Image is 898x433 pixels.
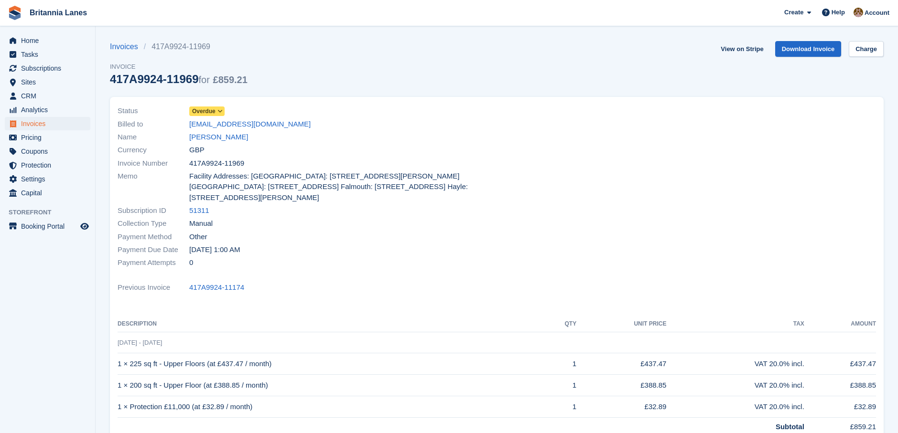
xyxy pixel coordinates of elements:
[5,172,90,186] a: menu
[21,48,78,61] span: Tasks
[189,218,213,229] span: Manual
[118,232,189,243] span: Payment Method
[8,6,22,20] img: stora-icon-8386f47178a22dfd0bd8f6a31ec36ba5ce8667c1dd55bd0f319d3a0aa187defe.svg
[79,221,90,232] a: Preview store
[199,74,210,85] span: for
[118,396,544,418] td: 1 × Protection £11,000 (at £32.89 / month)
[21,172,78,186] span: Settings
[21,117,78,130] span: Invoices
[21,131,78,144] span: Pricing
[118,205,189,216] span: Subscription ID
[5,158,90,172] a: menu
[189,205,209,216] a: 51311
[5,186,90,200] a: menu
[118,218,189,229] span: Collection Type
[804,353,876,375] td: £437.47
[118,282,189,293] span: Previous Invoice
[576,396,666,418] td: £32.89
[118,158,189,169] span: Invoice Number
[118,339,162,346] span: [DATE] - [DATE]
[21,103,78,116] span: Analytics
[189,282,244,293] a: 417A9924-11174
[775,41,842,57] a: Download Invoice
[776,422,804,431] strong: Subtotal
[804,375,876,396] td: £388.85
[118,353,544,375] td: 1 × 225 sq ft - Upper Floors (at £437.47 / month)
[189,132,248,143] a: [PERSON_NAME]
[666,359,804,370] div: VAT 20.0% incl.
[804,317,876,332] th: Amount
[192,107,216,116] span: Overdue
[5,131,90,144] a: menu
[5,220,90,233] a: menu
[26,5,91,21] a: Britannia Lanes
[717,41,767,57] a: View on Stripe
[118,257,189,268] span: Payment Attempts
[5,117,90,130] a: menu
[666,317,804,332] th: Tax
[576,317,666,332] th: Unit Price
[5,34,90,47] a: menu
[9,208,95,217] span: Storefront
[110,73,248,85] div: 417A9924-11969
[21,89,78,103] span: CRM
[189,244,240,255] time: 2025-10-02 00:00:00 UTC
[666,401,804,412] div: VAT 20.0% incl.
[21,75,78,89] span: Sites
[854,8,863,17] img: Admin
[832,8,845,17] span: Help
[213,74,248,85] span: £859.21
[110,41,248,53] nav: breadcrumbs
[576,353,666,375] td: £437.47
[21,62,78,75] span: Subscriptions
[21,34,78,47] span: Home
[5,89,90,103] a: menu
[118,132,189,143] span: Name
[666,380,804,391] div: VAT 20.0% incl.
[118,375,544,396] td: 1 × 200 sq ft - Upper Floor (at £388.85 / month)
[21,220,78,233] span: Booking Portal
[576,375,666,396] td: £388.85
[5,48,90,61] a: menu
[5,103,90,116] a: menu
[544,317,576,332] th: QTY
[118,145,189,156] span: Currency
[118,244,189,255] span: Payment Due Date
[21,158,78,172] span: Protection
[544,375,576,396] td: 1
[5,75,90,89] a: menu
[544,353,576,375] td: 1
[118,317,544,332] th: Description
[189,257,193,268] span: 0
[189,145,205,156] span: GBP
[118,171,189,203] span: Memo
[110,62,248,72] span: Invoice
[21,145,78,158] span: Coupons
[189,119,311,130] a: [EMAIL_ADDRESS][DOMAIN_NAME]
[21,186,78,200] span: Capital
[189,232,207,243] span: Other
[189,106,225,116] a: Overdue
[110,41,144,53] a: Invoices
[5,145,90,158] a: menu
[189,171,491,203] span: Facility Addresses: [GEOGRAPHIC_DATA]: [STREET_ADDRESS][PERSON_NAME] [GEOGRAPHIC_DATA]: [STREET_A...
[849,41,884,57] a: Charge
[118,106,189,116] span: Status
[865,8,889,18] span: Account
[118,119,189,130] span: Billed to
[804,417,876,432] td: £859.21
[544,396,576,418] td: 1
[804,396,876,418] td: £32.89
[784,8,803,17] span: Create
[5,62,90,75] a: menu
[189,158,244,169] span: 417A9924-11969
